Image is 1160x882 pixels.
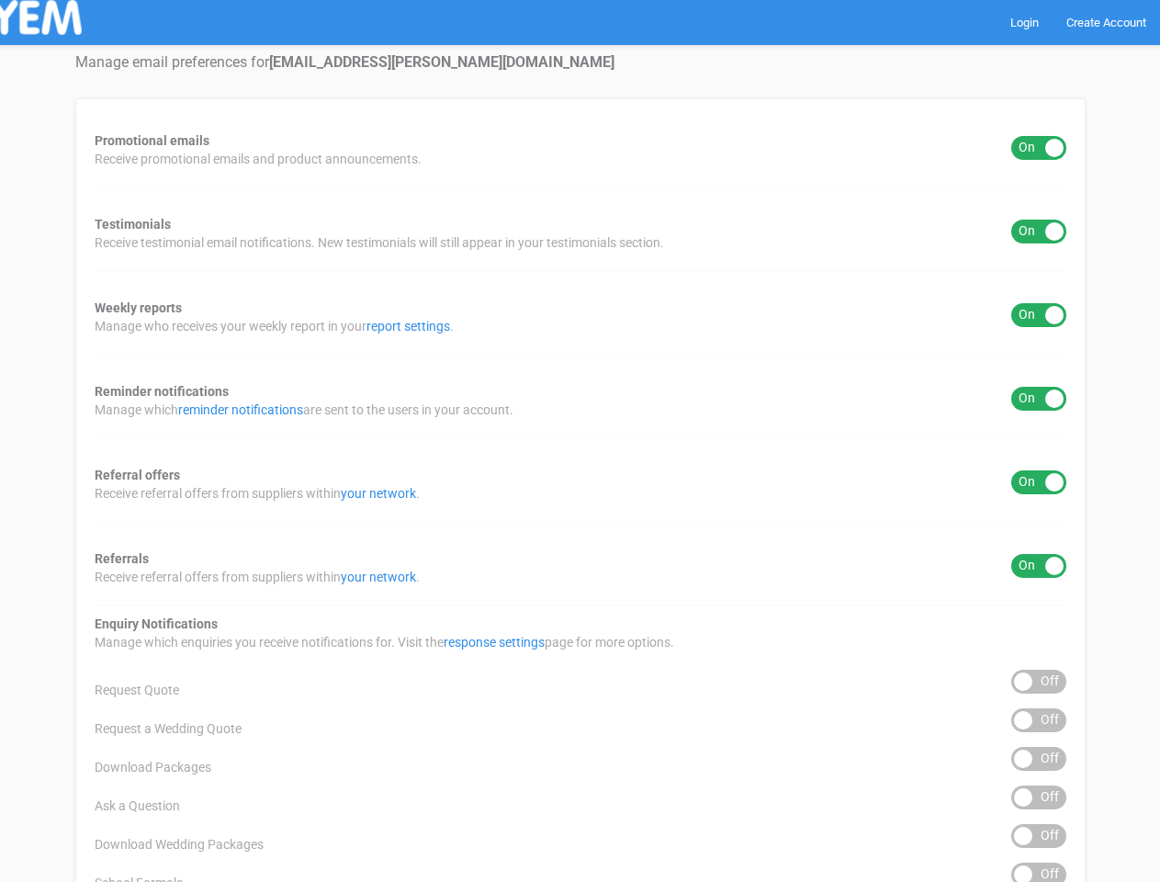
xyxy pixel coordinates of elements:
[95,758,211,776] span: Download Packages
[95,150,422,168] span: Receive promotional emails and product announcements.
[95,401,513,419] span: Manage which are sent to the users in your account.
[95,568,420,586] span: Receive referral offers from suppliers within .
[366,319,450,334] a: report settings
[444,635,545,650] a: response settings
[95,681,179,699] span: Request Quote
[95,300,182,315] strong: Weekly reports
[341,570,416,584] a: your network
[95,484,420,503] span: Receive referral offers from suppliers within .
[95,719,242,738] span: Request a Wedding Quote
[341,486,416,501] a: your network
[95,384,229,399] strong: Reminder notifications
[95,835,264,854] span: Download Wedding Packages
[95,616,218,631] strong: Enquiry Notifications
[95,133,209,148] strong: Promotional emails
[95,317,454,335] span: Manage who receives your weekly report in your .
[95,217,171,232] strong: Testimonials
[95,468,180,482] strong: Referral offers
[269,53,614,71] strong: [EMAIL_ADDRESS][PERSON_NAME][DOMAIN_NAME]
[75,54,1086,71] h4: Manage email preferences for
[95,233,664,252] span: Receive testimonial email notifications. New testimonials will still appear in your testimonials ...
[95,797,180,815] span: Ask a Question
[95,551,149,566] strong: Referrals
[178,402,303,417] a: reminder notifications
[95,633,674,651] span: Manage which enquiries you receive notifications for. Visit the page for more options.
